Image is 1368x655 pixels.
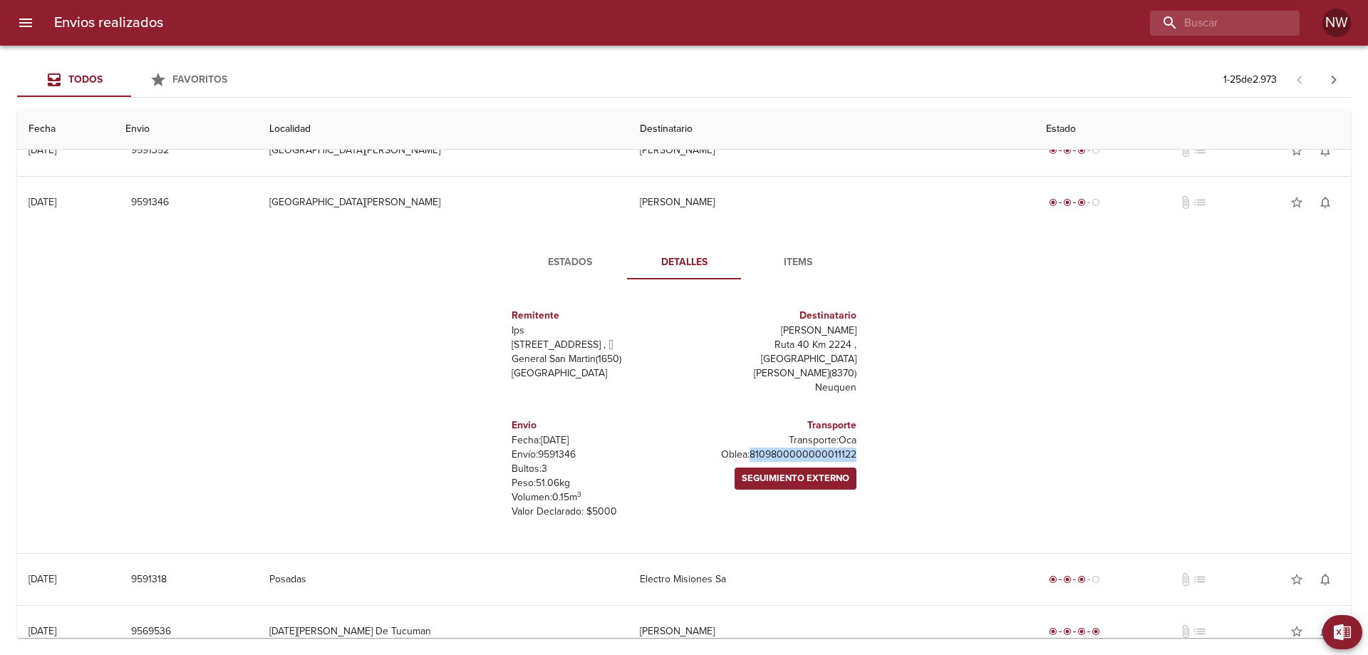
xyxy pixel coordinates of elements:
button: Activar notificaciones [1311,188,1339,217]
p: Neuquen [690,381,856,395]
button: Agregar a favoritos [1282,565,1311,594]
td: [PERSON_NAME] [628,177,1035,228]
span: star_border [1290,572,1304,587]
div: En viaje [1046,143,1103,158]
span: Pagina siguiente [1317,63,1351,97]
span: radio_button_checked [1077,146,1086,155]
p: Oblea: 8109800000000011122 [690,448,856,462]
button: 9591352 [125,138,175,164]
span: 9569536 [131,623,171,641]
span: radio_button_checked [1049,575,1057,584]
span: notifications_none [1318,195,1332,210]
span: 9591318 [131,571,167,589]
span: Todos [68,73,103,86]
p: Valor Declarado: $ 5000 [512,505,678,519]
span: Items [750,254,846,272]
span: Estados [522,254,618,272]
span: radio_button_unchecked [1092,575,1100,584]
span: radio_button_checked [1092,627,1100,636]
span: radio_button_unchecked [1092,198,1100,207]
th: Localidad [258,109,628,150]
div: Tabs detalle de guia [513,245,855,279]
p: Ips [512,324,678,338]
span: No tiene pedido asociado [1193,624,1207,639]
span: radio_button_checked [1049,198,1057,207]
div: [DATE] [28,625,56,637]
span: radio_button_checked [1063,627,1072,636]
span: radio_button_checked [1063,146,1072,155]
div: [DATE] [28,573,56,585]
span: star_border [1290,143,1304,158]
span: radio_button_checked [1049,146,1057,155]
th: Envio [114,109,259,150]
button: menu [9,6,43,40]
p: [GEOGRAPHIC_DATA][PERSON_NAME] ( 8370 ) [690,352,856,381]
button: Activar notificaciones [1311,136,1339,165]
button: 9591318 [125,567,172,593]
span: radio_button_unchecked [1092,146,1100,155]
h6: Destinatario [690,308,856,324]
a: Seguimiento Externo [735,468,856,490]
p: 1 - 25 de 2.973 [1223,73,1277,87]
button: 9569536 [125,619,177,645]
th: Fecha [17,109,114,150]
input: buscar [1150,11,1275,36]
span: radio_button_checked [1077,198,1086,207]
span: radio_button_checked [1063,575,1072,584]
button: Agregar a favoritos [1282,617,1311,646]
span: star_border [1290,195,1304,210]
span: radio_button_checked [1049,627,1057,636]
span: Pagina anterior [1282,72,1317,86]
div: En viaje [1046,572,1103,587]
button: Agregar a favoritos [1282,188,1311,217]
p: [STREET_ADDRESS] ,   [512,338,678,352]
p: General San Martin ( 1650 ) [512,352,678,366]
button: 9591346 [125,190,175,216]
span: No tiene documentos adjuntos [1178,195,1193,210]
span: notifications_none [1318,572,1332,587]
p: [GEOGRAPHIC_DATA] [512,366,678,381]
span: 9591352 [131,142,169,160]
p: Volumen: 0.15 m [512,490,678,505]
p: Ruta 40 Km 2224 , [690,338,856,352]
td: Posadas [258,554,628,605]
span: radio_button_checked [1077,627,1086,636]
div: NW [1322,9,1351,37]
p: [PERSON_NAME] [690,324,856,338]
td: Electro Misiones Sa [628,554,1035,605]
div: Entregado [1046,624,1103,639]
span: No tiene documentos adjuntos [1178,572,1193,587]
button: Exportar Excel [1322,615,1362,649]
h6: Envios realizados [54,11,163,34]
p: Bultos: 3 [512,462,678,476]
span: notifications_none [1318,143,1332,158]
div: Tabs Envios [17,63,245,97]
sup: 3 [577,490,581,499]
div: [DATE] [28,196,56,208]
th: Destinatario [628,109,1035,150]
span: notifications_none [1318,624,1332,639]
td: [GEOGRAPHIC_DATA][PERSON_NAME] [258,125,628,176]
button: Agregar a favoritos [1282,136,1311,165]
p: Peso: 51.06 kg [512,476,678,490]
h6: Remitente [512,308,678,324]
button: Activar notificaciones [1311,565,1339,594]
span: No tiene documentos adjuntos [1178,624,1193,639]
p: Fecha: [DATE] [512,433,678,448]
span: No tiene pedido asociado [1193,195,1207,210]
h6: Envio [512,418,678,433]
button: Activar notificaciones [1311,617,1339,646]
span: star_border [1290,624,1304,639]
span: Favoritos [172,73,227,86]
p: Envío: 9591346 [512,448,678,462]
div: En viaje [1046,195,1103,210]
span: No tiene documentos adjuntos [1178,143,1193,158]
span: No tiene pedido asociado [1193,572,1207,587]
span: 9591346 [131,194,169,212]
span: Seguimiento Externo [742,470,849,487]
span: radio_button_checked [1077,575,1086,584]
p: Transporte: Oca [690,433,856,448]
h6: Transporte [690,418,856,433]
th: Estado [1035,109,1351,150]
td: [GEOGRAPHIC_DATA][PERSON_NAME] [258,177,628,228]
